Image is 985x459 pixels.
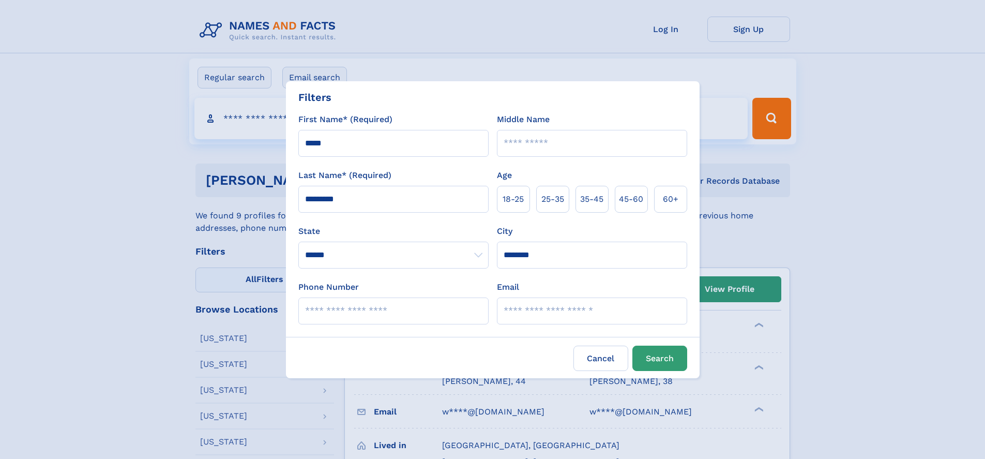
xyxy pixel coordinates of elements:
span: 18‑25 [503,193,524,205]
label: State [298,225,489,238]
label: Age [497,169,512,182]
label: Phone Number [298,281,359,293]
button: Search [632,346,687,371]
span: 25‑35 [541,193,564,205]
label: Email [497,281,519,293]
label: Cancel [573,346,628,371]
label: City [497,225,512,238]
span: 60+ [663,193,678,205]
div: Filters [298,90,331,105]
label: Middle Name [497,113,550,126]
span: 45‑60 [619,193,643,205]
span: 35‑45 [580,193,603,205]
label: Last Name* (Required) [298,169,391,182]
label: First Name* (Required) [298,113,392,126]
